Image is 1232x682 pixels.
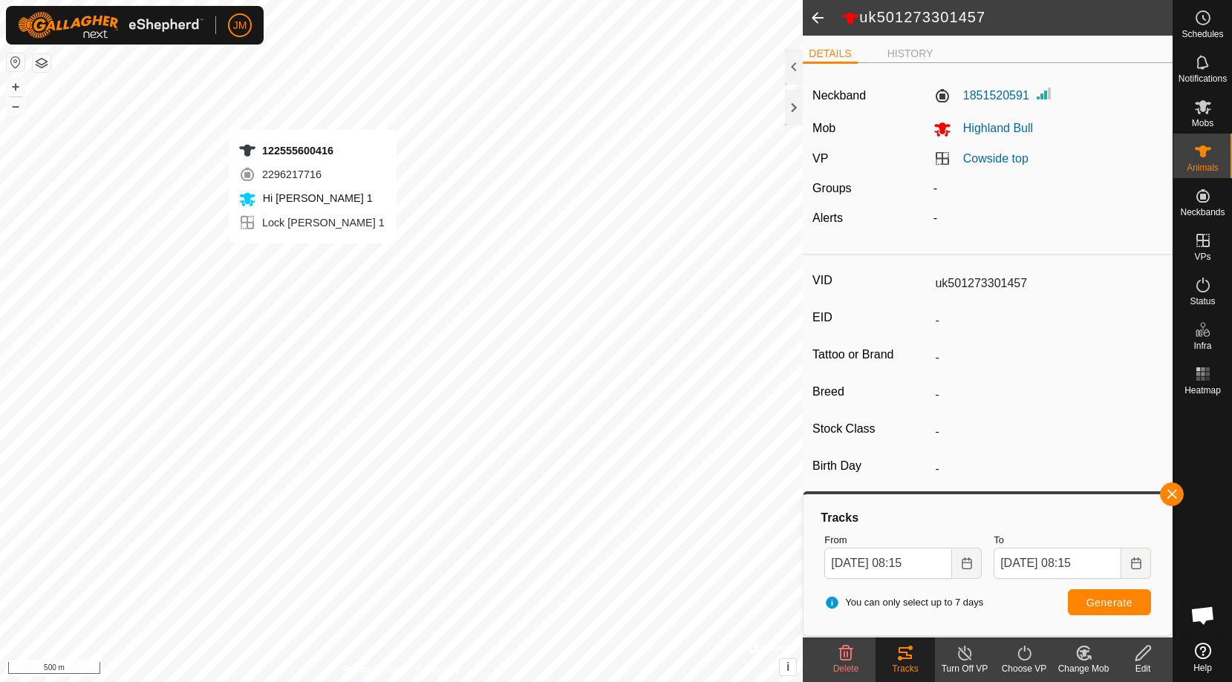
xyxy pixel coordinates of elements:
[881,46,939,62] li: HISTORY
[812,271,929,290] label: VID
[233,18,247,33] span: JM
[786,660,789,673] span: i
[876,662,935,675] div: Tracks
[1054,662,1113,675] div: Change Mob
[1173,637,1232,678] a: Help
[1187,163,1219,172] span: Animals
[18,12,203,39] img: Gallagher Logo
[803,46,857,64] li: DETAILS
[812,122,835,134] label: Mob
[928,209,1169,227] div: -
[1035,85,1053,102] img: Signal strength
[935,662,994,675] div: Turn Off VP
[951,122,1033,134] span: Highland Bull
[259,192,373,204] span: Hi [PERSON_NAME] 1
[1192,119,1213,128] span: Mobs
[841,8,1173,27] h2: uk501273301457
[7,53,25,71] button: Reset Map
[812,152,828,165] label: VP
[1193,341,1211,350] span: Infra
[1181,593,1225,637] div: Open chat
[933,87,1029,105] label: 1851520591
[824,533,982,548] label: From
[812,456,929,476] label: Birth Day
[833,663,859,674] span: Delete
[1180,208,1225,217] span: Neckbands
[1194,252,1210,261] span: VPs
[994,662,1054,675] div: Choose VP
[1184,386,1221,395] span: Heatmap
[238,165,385,183] div: 2296217716
[928,180,1169,197] div: -
[812,382,929,401] label: Breed
[994,533,1151,548] label: To
[416,663,460,676] a: Contact Us
[238,142,385,160] div: 122555600416
[812,182,851,194] label: Groups
[1068,589,1151,615] button: Generate
[812,419,929,439] label: Stock Class
[33,54,50,72] button: Map Layers
[952,548,982,579] button: Choose Date
[818,509,1157,527] div: Tracks
[1113,662,1173,675] div: Edit
[7,78,25,96] button: +
[1190,297,1215,306] span: Status
[1121,548,1151,579] button: Choose Date
[1179,74,1227,83] span: Notifications
[780,659,796,675] button: i
[1182,30,1223,39] span: Schedules
[812,308,929,327] label: EID
[238,214,385,232] div: Lock [PERSON_NAME] 1
[812,87,866,105] label: Neckband
[1086,597,1132,609] span: Generate
[1193,663,1212,672] span: Help
[812,345,929,364] label: Tattoo or Brand
[812,212,843,224] label: Alerts
[824,595,983,610] span: You can only select up to 7 days
[343,663,399,676] a: Privacy Policy
[7,97,25,115] button: –
[963,152,1029,165] a: Cowside top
